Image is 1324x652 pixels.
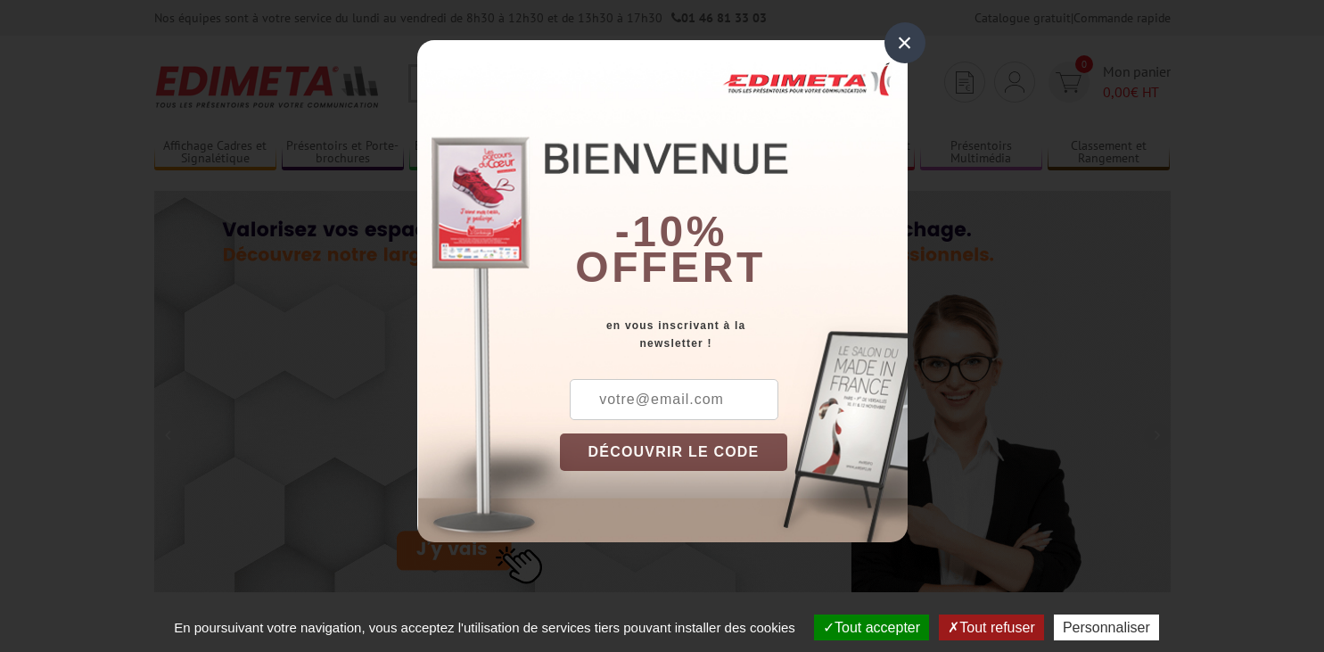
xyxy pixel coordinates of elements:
[560,433,788,471] button: DÉCOUVRIR LE CODE
[165,620,804,635] span: En poursuivant votre navigation, vous acceptez l'utilisation de services tiers pouvant installer ...
[570,379,778,420] input: votre@email.com
[939,615,1043,640] button: Tout refuser
[884,22,925,63] div: ×
[575,243,766,291] font: offert
[560,317,908,352] div: en vous inscrivant à la newsletter !
[615,208,728,255] b: -10%
[1054,615,1159,640] button: Personnaliser (fenêtre modale)
[814,615,929,640] button: Tout accepter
